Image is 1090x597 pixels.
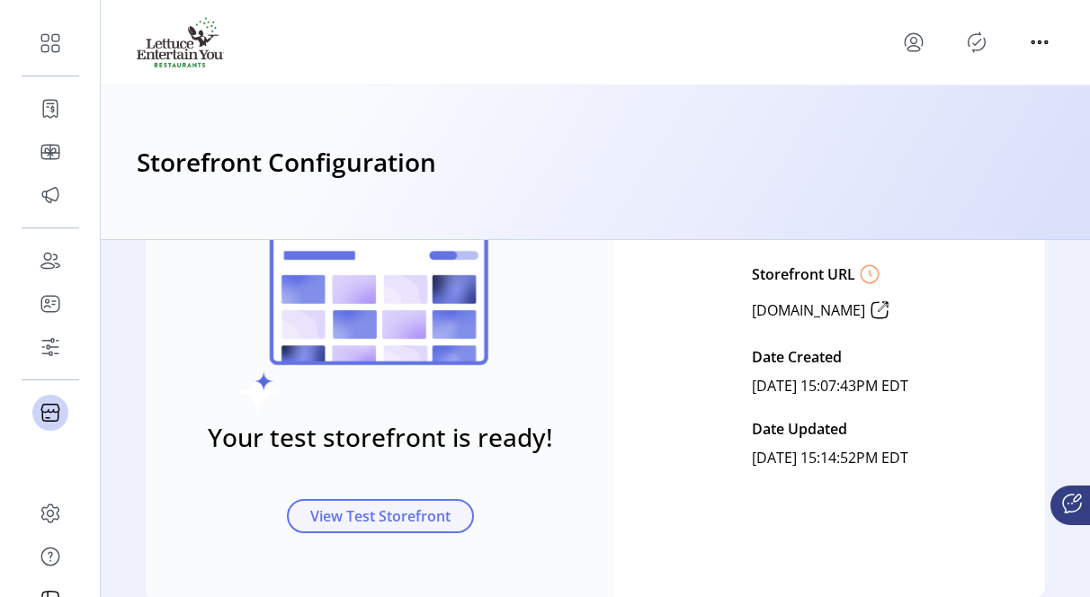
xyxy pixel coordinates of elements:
button: menu [1025,28,1054,57]
p: Date Updated [752,414,847,443]
p: [DOMAIN_NAME] [752,299,865,321]
p: [DATE] 15:07:43PM EDT [752,371,908,400]
p: Storefront URL [752,263,855,285]
h3: Your test storefront is ready! [208,418,553,456]
span: View Test Storefront [310,505,451,527]
button: menu [899,28,928,57]
p: [DATE] 15:14:52PM EDT [752,443,908,472]
img: logo [137,17,224,67]
p: Date Created [752,343,842,371]
button: View Test Storefront [287,499,474,533]
h3: Storefront Configuration [137,143,436,183]
button: Publisher Panel [962,28,991,57]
